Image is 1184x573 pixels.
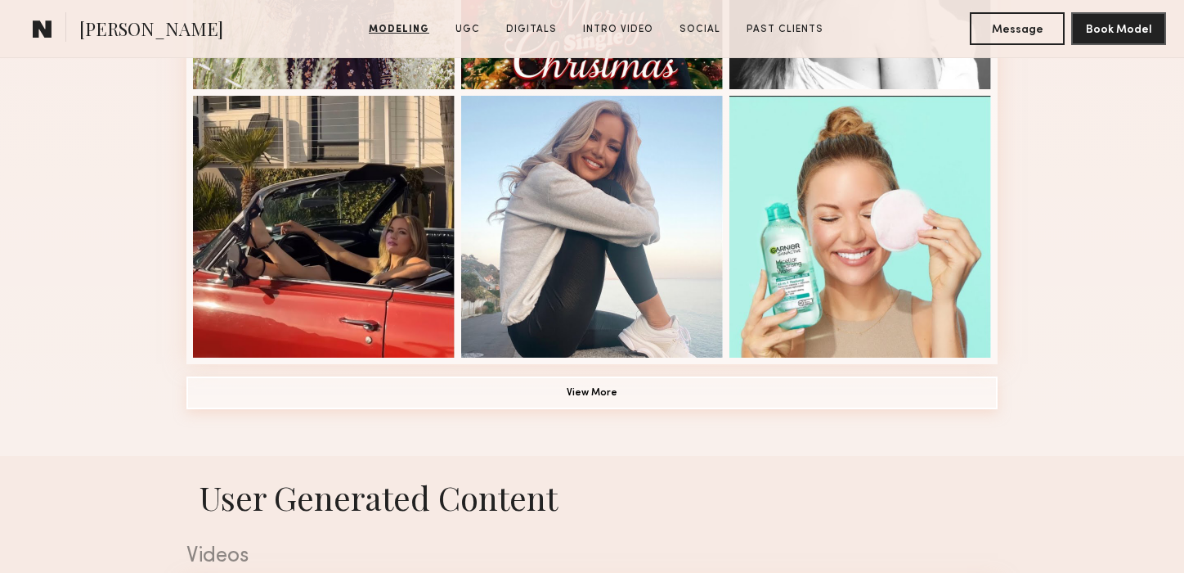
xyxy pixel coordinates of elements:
a: Book Model [1071,21,1166,35]
button: Message [970,12,1065,45]
a: Social [673,22,727,37]
button: View More [186,377,998,409]
a: Intro Video [576,22,660,37]
div: Videos [186,546,998,567]
h1: User Generated Content [173,476,1011,519]
a: Digitals [500,22,563,37]
a: Modeling [362,22,436,37]
button: Book Model [1071,12,1166,45]
span: [PERSON_NAME] [79,16,223,45]
a: Past Clients [740,22,830,37]
a: UGC [449,22,487,37]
